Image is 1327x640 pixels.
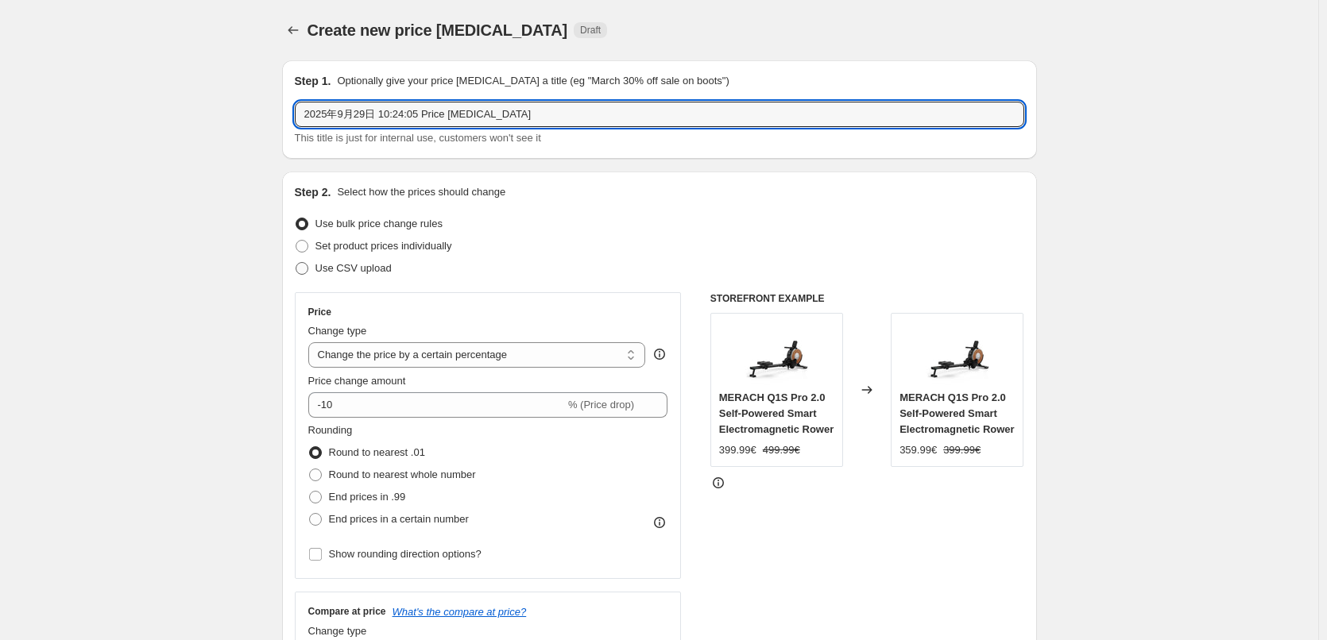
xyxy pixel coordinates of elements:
span: Round to nearest whole number [329,468,476,480]
h2: Step 2. [295,184,331,200]
img: R02B9_80x.jpg [745,322,808,385]
span: Use CSV upload [315,262,392,274]
span: End prices in a certain number [329,513,469,525]
span: Rounding [308,424,353,436]
span: MERACH Q1S Pro 2.0 Self-Powered Smart Electromagnetic Rower [719,391,834,435]
span: End prices in .99 [329,491,406,503]
div: 359.99€ [899,442,937,458]
strike: 499.99€ [763,442,800,458]
img: R02B9_80x.jpg [926,322,989,385]
div: 399.99€ [719,442,756,458]
span: Change type [308,325,367,337]
span: Round to nearest .01 [329,446,425,458]
input: -15 [308,392,565,418]
span: This title is just for internal use, customers won't see it [295,132,541,144]
h3: Price [308,306,331,318]
h2: Step 1. [295,73,331,89]
h6: STOREFRONT EXAMPLE [710,292,1024,305]
input: 30% off holiday sale [295,102,1024,127]
h3: Compare at price [308,605,386,618]
span: % (Price drop) [568,399,634,411]
div: help [652,346,667,362]
p: Select how the prices should change [337,184,505,200]
span: Create new price [MEDICAL_DATA] [308,21,568,39]
button: What's the compare at price? [393,606,527,618]
strike: 399.99€ [943,442,981,458]
span: Price change amount [308,375,406,387]
span: Change type [308,625,367,637]
span: MERACH Q1S Pro 2.0 Self-Powered Smart Electromagnetic Rower [899,391,1015,435]
span: Show rounding direction options? [329,548,482,560]
p: Optionally give your price [MEDICAL_DATA] a title (eg "March 30% off sale on boots") [337,73,729,89]
span: Set product prices individually [315,240,452,252]
button: Price change jobs [282,19,304,41]
span: Use bulk price change rules [315,218,443,229]
span: Draft [580,24,601,37]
